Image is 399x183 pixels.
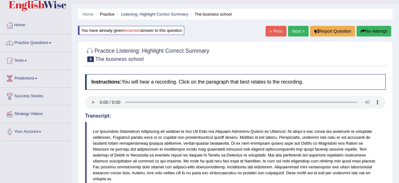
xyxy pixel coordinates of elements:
[0,34,71,50] a: Practice Questions
[85,113,386,119] h4: Transcript:
[94,11,114,17] li: Practice
[0,88,71,103] a: Success Stories
[0,52,71,68] a: Tests
[0,70,71,85] a: Predictions
[189,11,232,17] li: The business school
[91,79,122,84] b: Instructions:
[85,46,209,62] h2: Practice Listening: Highlight Correct Summary
[121,12,188,17] a: Listening: Highlight Correct Summary
[83,12,94,17] a: Home
[78,26,184,35] div: You have already given answer to this question
[266,26,286,36] a: « Prev
[123,28,141,33] b: incorrect
[0,17,71,32] a: Home
[87,56,94,62] span: 3
[95,56,144,62] small: The business school
[85,74,386,90] h4: You will hear a recording. Click on the paragraph that best relates to the recording.
[357,26,391,36] button: Re-Attempt
[0,123,71,139] a: Your Account
[288,26,309,36] a: Next »
[0,105,71,121] a: Strategy Videos
[310,26,355,36] button: Report Question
